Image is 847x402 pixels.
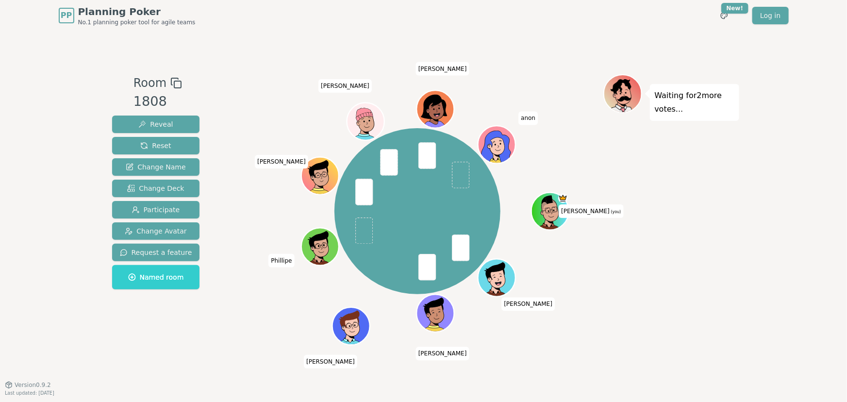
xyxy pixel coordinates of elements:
span: (you) [610,210,621,214]
span: Click to change your name [304,355,357,368]
span: Change Avatar [125,226,187,236]
button: Reset [112,137,200,154]
span: Reset [140,141,171,151]
span: PP [61,10,72,21]
span: Click to change your name [501,298,555,311]
button: New! [715,7,733,24]
div: New! [721,3,749,14]
button: Version0.9.2 [5,381,51,389]
span: Click to change your name [416,347,469,361]
button: Participate [112,201,200,218]
span: Click to change your name [559,204,623,218]
p: Waiting for 2 more votes... [655,89,734,116]
button: Click to change your avatar [532,194,568,229]
button: Change Avatar [112,222,200,240]
span: Request a feature [120,248,192,257]
button: Change Deck [112,180,200,197]
button: Change Name [112,158,200,176]
a: PPPlanning PokerNo.1 planning poker tool for agile teams [59,5,196,26]
div: 1808 [133,92,182,112]
span: Named room [128,272,184,282]
span: Participate [132,205,180,215]
span: Version 0.9.2 [15,381,51,389]
span: Click to change your name [518,112,538,125]
button: Reveal [112,116,200,133]
span: Click to change your name [268,254,294,268]
span: Change Name [126,162,185,172]
span: Click to change your name [416,62,469,76]
span: Room [133,74,166,92]
span: Reveal [138,119,173,129]
span: No.1 planning poker tool for agile teams [78,18,196,26]
span: Click to change your name [255,155,308,168]
span: Toce is the host [558,194,567,203]
span: Change Deck [127,184,184,193]
span: Planning Poker [78,5,196,18]
a: Log in [752,7,788,24]
button: Named room [112,265,200,289]
span: Last updated: [DATE] [5,390,54,396]
span: Click to change your name [318,79,372,93]
button: Request a feature [112,244,200,261]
